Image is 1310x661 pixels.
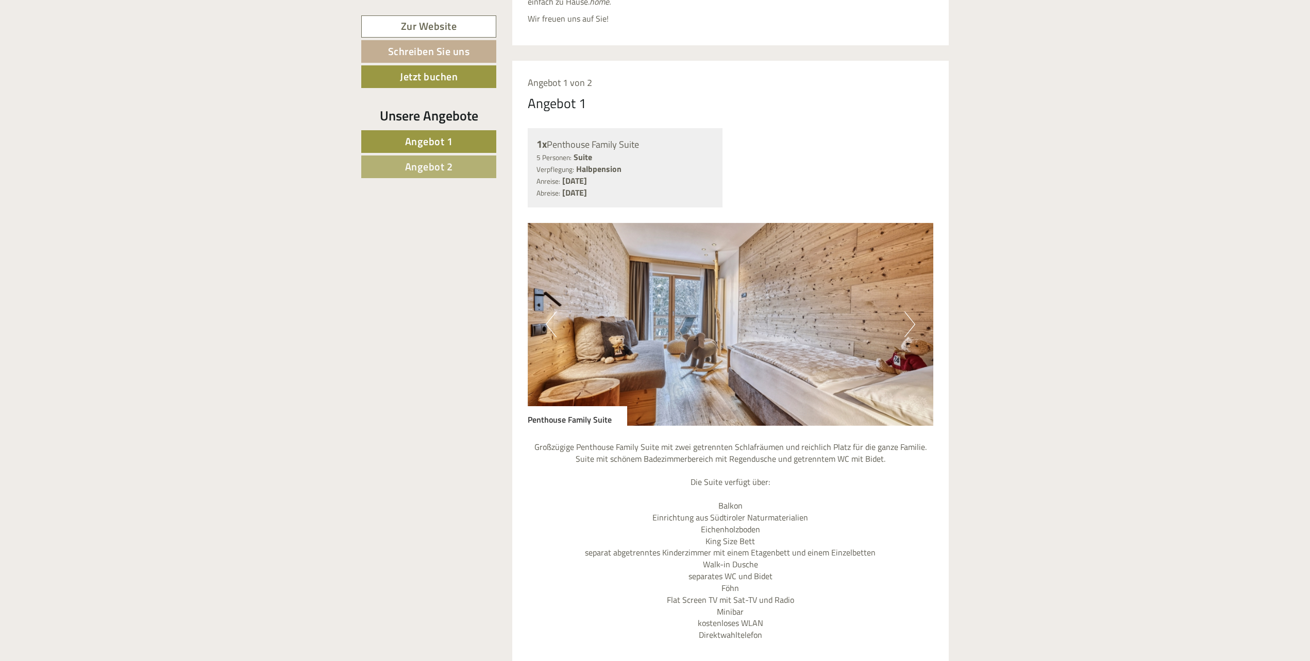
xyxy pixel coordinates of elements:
small: 12:53 [15,50,159,57]
div: Penthouse Family Suite [536,137,714,152]
div: [DATE] [185,8,221,25]
div: [GEOGRAPHIC_DATA] [15,30,159,38]
span: Angebot 2 [405,159,453,175]
small: Anreise: [536,176,560,186]
div: Guten Tag, wie können wir Ihnen helfen? [8,28,164,59]
span: Angebot 1 [405,133,453,149]
a: Schreiben Sie uns [361,40,496,63]
small: Verpflegung: [536,164,574,175]
b: 1x [536,136,547,152]
b: Suite [574,151,592,163]
p: Wir freuen uns auf Sie! [528,13,934,25]
button: Next [904,311,915,337]
b: Halbpension [576,163,622,175]
a: Jetzt buchen [361,65,496,88]
b: [DATE] [562,175,587,187]
button: Senden [340,267,406,289]
small: 5 Personen: [536,152,572,163]
button: Previous [546,311,557,337]
img: image [528,223,934,426]
div: Unsere Angebote [361,106,496,125]
span: Angebot 1 von 2 [528,76,592,90]
small: Abreise: [536,188,560,198]
b: [DATE] [562,186,587,199]
a: Zur Website [361,15,496,38]
div: Angebot 1 [528,94,586,113]
div: Penthouse Family Suite [528,406,627,426]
